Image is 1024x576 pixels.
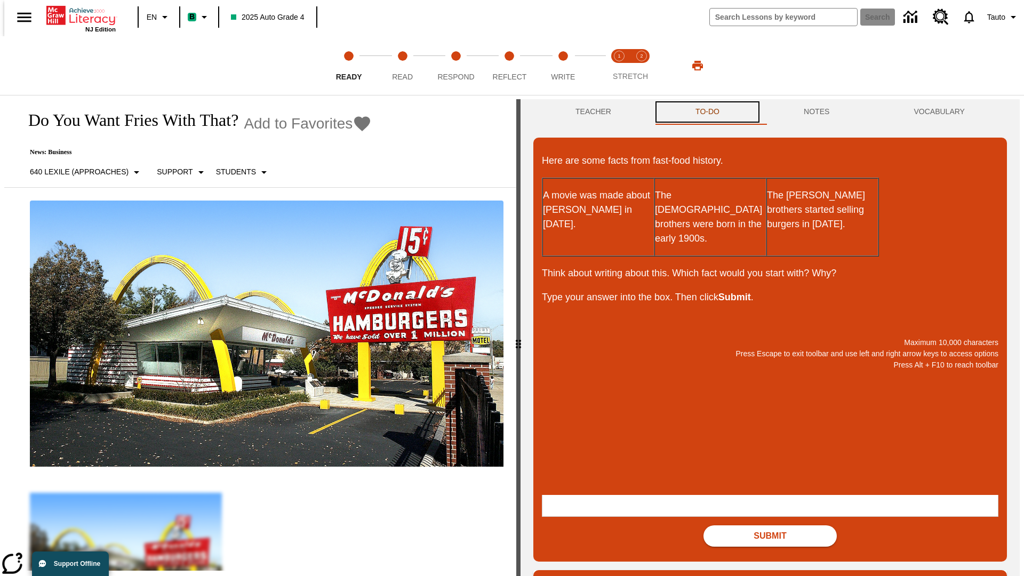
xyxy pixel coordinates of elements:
[542,154,998,168] p: Here are some facts from fast-food history.
[551,73,575,81] span: Write
[371,36,433,95] button: Read step 2 of 5
[4,9,156,18] body: Maximum 10,000 characters Press Escape to exit toolbar and use left and right arrow keys to acces...
[543,188,654,231] p: A movie was made about [PERSON_NAME] in [DATE].
[318,36,380,95] button: Ready step 1 of 5
[926,3,955,31] a: Resource Center, Will open in new tab
[542,348,998,359] p: Press Escape to exit toolbar and use left and right arrow keys to access options
[871,99,1007,125] button: VOCABULARY
[30,166,129,178] p: 640 Lexile (Approaches)
[17,148,372,156] p: News: Business
[142,7,176,27] button: Language: EN, Select a language
[767,188,878,231] p: The [PERSON_NAME] brothers started selling burgers in [DATE].
[9,2,40,33] button: Open side menu
[336,73,362,81] span: Ready
[516,99,521,576] div: Press Enter or Spacebar and then press right and left arrow keys to move the slider
[17,110,238,130] h1: Do You Want Fries With That?
[542,337,998,348] p: Maximum 10,000 characters
[521,99,1020,576] div: activity
[542,359,998,371] p: Press Alt + F10 to reach toolbar
[244,114,372,133] button: Add to Favorites - Do You Want Fries With That?
[183,7,215,27] button: Boost Class color is mint green. Change class color
[653,99,762,125] button: TO-DO
[542,266,998,281] p: Think about writing about this. Which fact would you start with? Why?
[46,4,116,33] div: Home
[437,73,474,81] span: Respond
[703,525,837,547] button: Submit
[493,73,527,81] span: Reflect
[231,12,305,23] span: 2025 Auto Grade 4
[147,12,157,23] span: EN
[983,7,1024,27] button: Profile/Settings
[710,9,857,26] input: search field
[392,73,413,81] span: Read
[618,53,620,59] text: 1
[26,163,147,182] button: Select Lexile, 640 Lexile (Approaches)
[54,560,100,567] span: Support Offline
[604,36,635,95] button: Stretch Read step 1 of 2
[640,53,643,59] text: 2
[216,166,256,178] p: Students
[533,99,1007,125] div: Instructional Panel Tabs
[153,163,211,182] button: Scaffolds, Support
[681,56,715,75] button: Print
[718,292,751,302] strong: Submit
[532,36,594,95] button: Write step 5 of 5
[987,12,1005,23] span: Tauto
[85,26,116,33] span: NJ Edition
[955,3,983,31] a: Notifications
[478,36,540,95] button: Reflect step 4 of 5
[244,115,353,132] span: Add to Favorites
[32,551,109,576] button: Support Offline
[4,99,516,571] div: reading
[626,36,657,95] button: Stretch Respond step 2 of 2
[533,99,653,125] button: Teacher
[189,10,195,23] span: B
[30,201,503,467] img: One of the first McDonald's stores, with the iconic red sign and golden arches.
[897,3,926,32] a: Data Center
[425,36,487,95] button: Respond step 3 of 5
[212,163,275,182] button: Select Student
[613,72,648,81] span: STRETCH
[655,188,766,246] p: The [DEMOGRAPHIC_DATA] brothers were born in the early 1900s.
[157,166,193,178] p: Support
[762,99,871,125] button: NOTES
[542,290,998,305] p: Type your answer into the box. Then click .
